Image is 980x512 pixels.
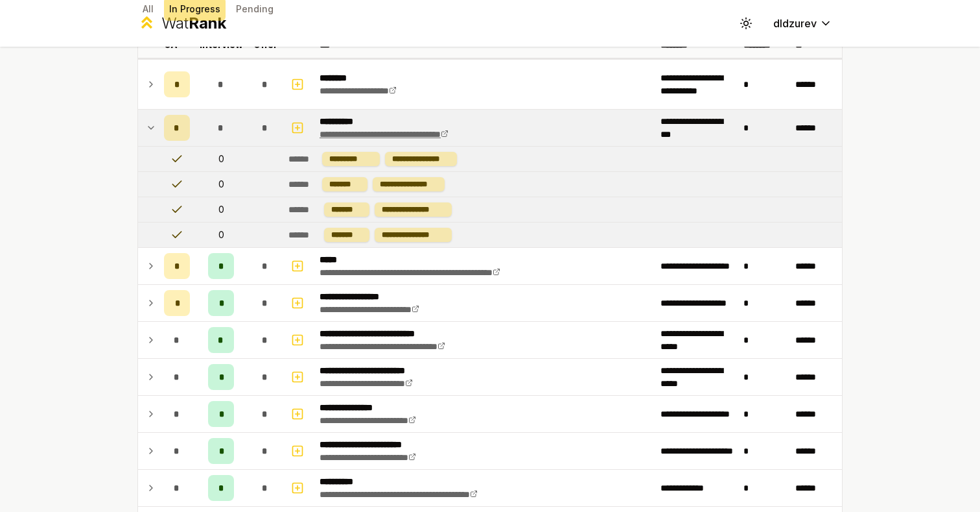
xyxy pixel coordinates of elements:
td: 0 [195,172,247,197]
a: WatRank [137,13,226,34]
span: dldzurev [773,16,817,31]
td: 0 [195,147,247,171]
td: 0 [195,197,247,222]
span: Rank [189,14,226,32]
button: dldzurev [763,12,843,35]
td: 0 [195,223,247,247]
div: Wat [161,13,226,34]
